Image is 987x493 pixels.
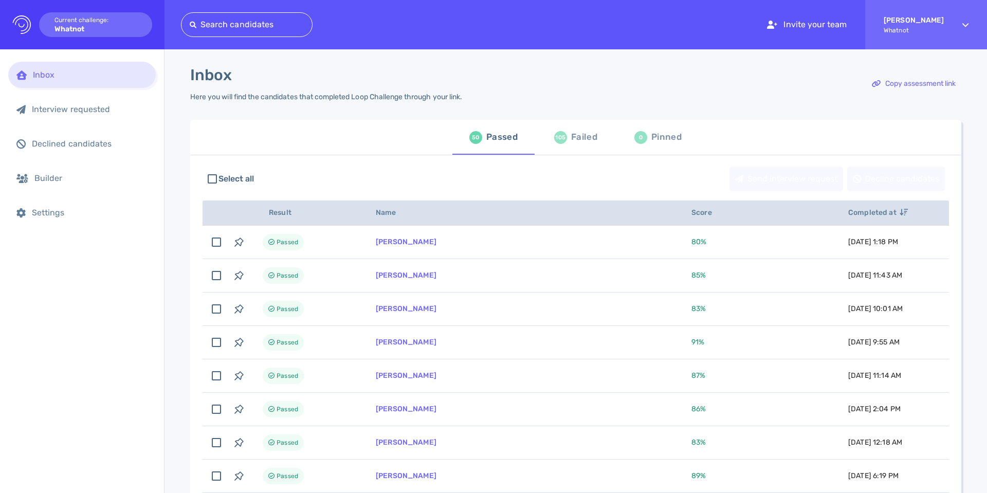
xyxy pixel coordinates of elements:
button: Copy assessment link [866,71,961,96]
div: Failed [571,130,597,145]
strong: [PERSON_NAME] [884,16,944,25]
span: 83 % [691,438,706,447]
span: Name [376,208,408,217]
span: 91 % [691,338,704,346]
span: Whatnot [884,27,944,34]
div: Inbox [33,70,148,80]
div: 105 [554,131,567,144]
span: [DATE] 10:01 AM [848,304,903,313]
span: 83 % [691,304,706,313]
div: Settings [32,208,148,217]
span: [DATE] 6:19 PM [848,471,899,480]
div: Copy assessment link [867,72,961,96]
div: Pinned [651,130,682,145]
div: Send interview request [730,167,843,191]
span: Passed [277,336,298,349]
div: Builder [34,173,148,183]
div: 50 [469,131,482,144]
a: [PERSON_NAME] [376,371,436,380]
span: 85 % [691,271,706,280]
span: Completed at [848,208,908,217]
a: [PERSON_NAME] [376,338,436,346]
div: Interview requested [32,104,148,114]
span: Passed [277,370,298,382]
span: Passed [277,403,298,415]
span: Score [691,208,723,217]
div: Here you will find the candidates that completed Loop Challenge through your link. [190,93,462,101]
span: Select all [218,173,254,185]
div: Passed [486,130,518,145]
a: [PERSON_NAME] [376,438,436,447]
a: [PERSON_NAME] [376,405,436,413]
button: Decline candidates [847,167,945,191]
span: Passed [277,236,298,248]
span: Passed [277,470,298,482]
div: Decline candidates [848,167,944,191]
span: [DATE] 9:55 AM [848,338,900,346]
span: [DATE] 1:18 PM [848,238,898,246]
div: 0 [634,131,647,144]
span: Passed [277,303,298,315]
span: 86 % [691,405,706,413]
h1: Inbox [190,66,232,84]
th: Result [250,200,363,226]
span: 80 % [691,238,706,246]
a: [PERSON_NAME] [376,304,436,313]
div: Declined candidates [32,139,148,149]
span: Passed [277,269,298,282]
span: [DATE] 11:43 AM [848,271,902,280]
a: [PERSON_NAME] [376,271,436,280]
a: [PERSON_NAME] [376,471,436,480]
a: [PERSON_NAME] [376,238,436,246]
span: 89 % [691,471,706,480]
span: [DATE] 11:14 AM [848,371,901,380]
span: [DATE] 12:18 AM [848,438,902,447]
span: Passed [277,436,298,449]
span: 87 % [691,371,705,380]
button: Send interview request [729,167,843,191]
span: [DATE] 2:04 PM [848,405,901,413]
